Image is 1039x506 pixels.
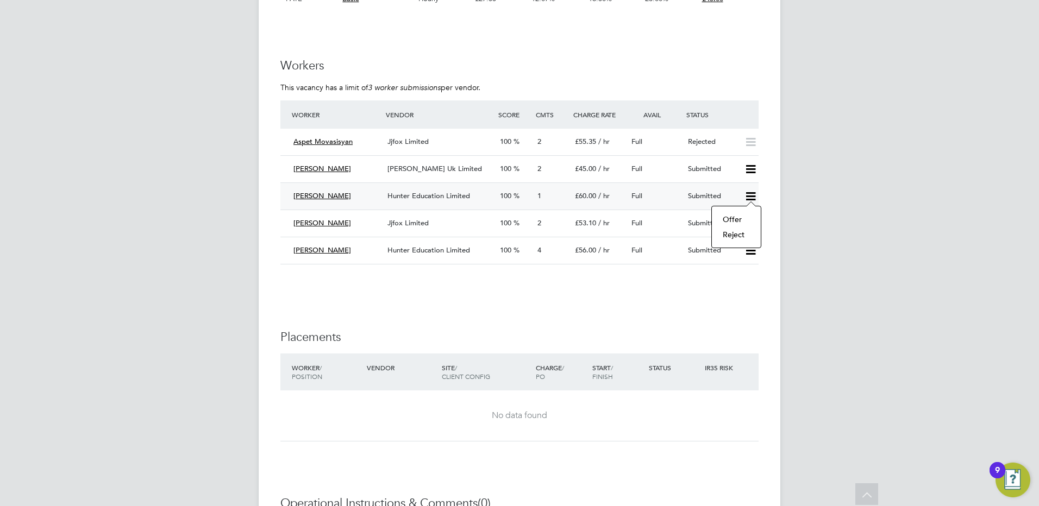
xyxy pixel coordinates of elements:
[293,191,351,200] span: [PERSON_NAME]
[500,191,511,200] span: 100
[684,133,740,151] div: Rejected
[717,227,755,242] li: Reject
[533,105,571,124] div: Cmts
[293,218,351,227] span: [PERSON_NAME]
[631,164,642,173] span: Full
[280,83,759,92] p: This vacancy has a limit of per vendor.
[537,245,541,255] span: 4
[598,164,610,173] span: / hr
[387,137,429,146] span: Jjfox Limited
[631,191,642,200] span: Full
[575,245,596,255] span: £56.00
[598,245,610,255] span: / hr
[439,358,533,386] div: Site
[537,137,541,146] span: 2
[684,160,740,178] div: Submitted
[631,218,642,227] span: Full
[496,105,533,124] div: Score
[500,137,511,146] span: 100
[536,363,564,381] span: / PO
[592,363,613,381] span: / Finish
[702,358,740,377] div: IR35 Risk
[387,191,470,200] span: Hunter Education Limited
[289,105,383,124] div: Worker
[646,358,703,377] div: Status
[292,363,322,381] span: / Position
[500,218,511,227] span: 100
[500,245,511,255] span: 100
[684,105,759,124] div: Status
[280,330,759,345] h3: Placements
[590,358,646,386] div: Start
[537,164,541,173] span: 2
[598,218,610,227] span: / hr
[500,164,511,173] span: 100
[368,83,441,92] em: 3 worker submissions
[575,191,596,200] span: £60.00
[291,410,748,421] div: No data found
[575,137,596,146] span: £55.35
[533,358,590,386] div: Charge
[571,105,627,124] div: Charge Rate
[575,164,596,173] span: £45.00
[537,218,541,227] span: 2
[631,245,642,255] span: Full
[717,212,755,227] li: Offer
[995,470,1000,484] div: 9
[364,358,439,377] div: Vendor
[280,58,759,74] h3: Workers
[387,164,482,173] span: [PERSON_NAME] Uk Limited
[387,245,470,255] span: Hunter Education Limited
[684,214,740,232] div: Submitted
[293,164,351,173] span: [PERSON_NAME]
[684,187,740,205] div: Submitted
[293,245,351,255] span: [PERSON_NAME]
[383,105,496,124] div: Vendor
[631,137,642,146] span: Full
[293,137,353,146] span: Aspet Movasisyan
[575,218,596,227] span: £53.10
[387,218,429,227] span: Jjfox Limited
[684,242,740,260] div: Submitted
[442,363,490,381] span: / Client Config
[289,358,364,386] div: Worker
[627,105,684,124] div: Avail
[537,191,541,200] span: 1
[996,463,1030,497] button: Open Resource Center, 9 new notifications
[598,137,610,146] span: / hr
[598,191,610,200] span: / hr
